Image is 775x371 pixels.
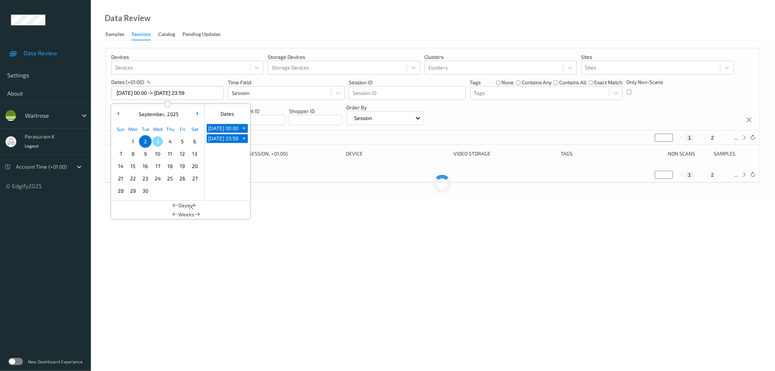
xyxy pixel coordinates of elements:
a: Catalog [158,29,182,40]
div: Choose Saturday October 04 of 2025 [189,185,201,197]
span: 27 [190,173,200,184]
span: 5 [177,136,187,146]
button: 2 [709,172,716,178]
p: Devices [111,53,264,61]
div: Mon [127,123,139,135]
div: Sat [189,123,201,135]
span: 6 [190,136,200,146]
span: 29 [128,186,138,196]
div: Choose Wednesday October 01 of 2025 [152,185,164,197]
div: Choose Monday September 01 of 2025 [127,135,139,148]
button: 1 [686,172,693,178]
div: Choose Thursday September 11 of 2025 [164,148,176,160]
div: Choose Friday September 12 of 2025 [176,148,189,160]
span: 26 [177,173,187,184]
div: Choose Wednesday September 17 of 2025 [152,160,164,172]
span: 24 [153,173,163,184]
div: Choose Tuesday September 02 of 2025 [139,135,152,148]
button: ... [732,172,740,178]
span: 11 [165,149,175,159]
a: Sessions [132,29,158,40]
label: none [501,79,514,86]
p: Order By [347,104,424,111]
span: 23 [140,173,150,184]
div: Thu [164,123,176,135]
div: Timestamp (Session, +01:00) [218,150,341,157]
div: Choose Friday September 19 of 2025 [176,160,189,172]
div: Choose Tuesday September 16 of 2025 [139,160,152,172]
div: Choose Monday September 29 of 2025 [127,185,139,197]
div: Sessions [132,31,151,40]
button: + [240,124,248,133]
div: Choose Saturday September 27 of 2025 [189,172,201,185]
button: [DATE] 23:59 [207,134,240,143]
div: Data Review [105,15,150,22]
span: + [240,135,248,142]
div: Choose Wednesday September 10 of 2025 [152,148,164,160]
div: Wed [152,123,164,135]
p: Time Field [228,79,345,86]
div: Choose Sunday September 21 of 2025 [114,172,127,185]
button: 1 [686,134,693,141]
span: 12 [177,149,187,159]
div: Choose Sunday September 14 of 2025 [114,160,127,172]
div: Tags [561,150,663,157]
span: 20 [190,161,200,171]
p: Sites [581,53,734,61]
div: Choose Thursday October 02 of 2025 [164,185,176,197]
div: Non Scans [668,150,709,157]
div: Choose Saturday September 13 of 2025 [189,148,201,160]
span: 1 [128,136,138,146]
div: Choose Friday September 05 of 2025 [176,135,189,148]
span: 28 [116,186,126,196]
span: Weeks [178,211,194,218]
span: 19 [177,161,187,171]
span: 14 [116,161,126,171]
span: 4 [165,136,175,146]
span: 17 [153,161,163,171]
span: 13 [190,149,200,159]
div: Choose Thursday September 25 of 2025 [164,172,176,185]
div: Pending Updates [182,31,221,40]
label: exact match [594,79,623,86]
span: 16 [140,161,150,171]
span: 30 [140,186,150,196]
div: Catalog [158,31,175,40]
a: Pending Updates [182,29,228,40]
p: Assistant ID [232,108,285,115]
span: 8 [128,149,138,159]
p: Session ID [349,79,466,86]
button: 2 [709,134,716,141]
span: 2 [140,136,150,146]
span: 18 [165,161,175,171]
div: Choose Monday September 15 of 2025 [127,160,139,172]
div: Choose Thursday September 18 of 2025 [164,160,176,172]
p: dates (+01:00) [111,78,144,86]
span: 7 [116,149,126,159]
div: Device [346,150,448,157]
span: 22 [128,173,138,184]
label: contains any [522,79,552,86]
div: Choose Friday September 26 of 2025 [176,172,189,185]
span: 2025 [165,111,178,117]
div: Sun [114,123,127,135]
div: Choose Thursday September 04 of 2025 [164,135,176,148]
span: + [240,125,248,132]
span: 9 [140,149,150,159]
button: ... [732,134,740,141]
div: Fri [176,123,189,135]
div: Choose Saturday September 06 of 2025 [189,135,201,148]
div: Video Storage [453,150,556,157]
span: September [137,111,164,117]
span: Days [178,202,190,209]
p: Only Non-Scans [627,78,663,86]
button: [DATE] 00:00 [207,124,240,133]
span: 10 [153,149,163,159]
div: Choose Sunday September 28 of 2025 [114,185,127,197]
span: 3 [153,136,163,146]
p: Shopper ID [289,108,342,115]
p: Clusters [424,53,577,61]
div: Choose Wednesday September 24 of 2025 [152,172,164,185]
p: Storage Devices [268,53,420,61]
label: contains all [559,79,586,86]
